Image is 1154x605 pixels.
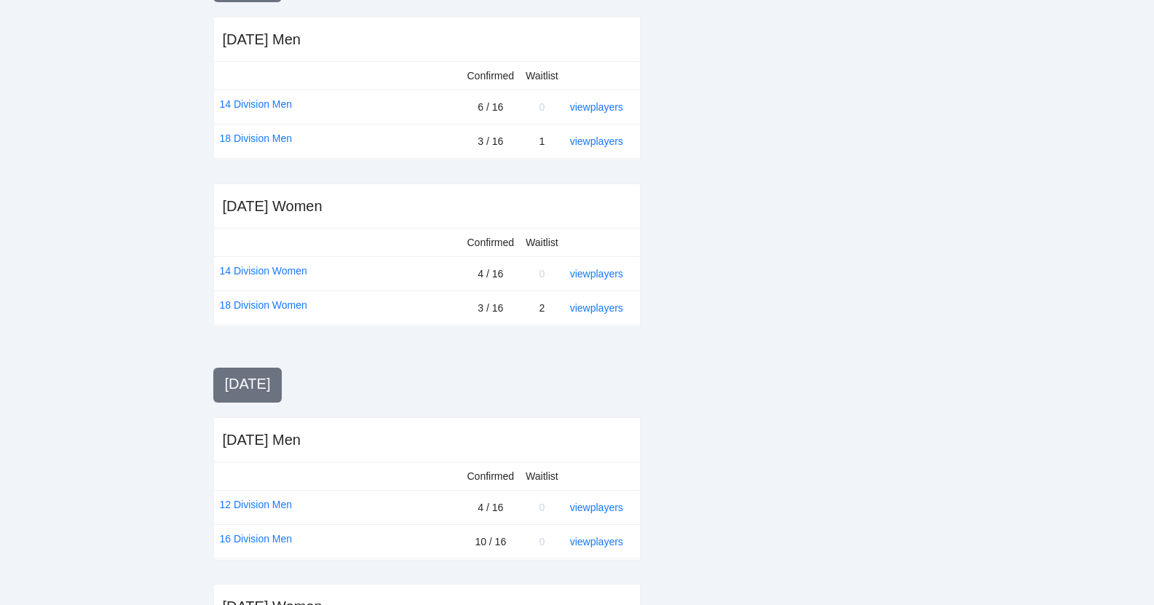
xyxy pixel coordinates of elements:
[539,268,545,280] span: 0
[220,497,293,513] a: 12 Division Men
[570,101,623,113] a: view players
[462,291,521,325] td: 3 / 16
[526,234,558,250] div: Waitlist
[462,525,521,559] td: 10 / 16
[462,90,521,124] td: 6 / 16
[570,502,623,513] a: view players
[467,234,515,250] div: Confirmed
[539,536,545,547] span: 0
[462,124,521,159] td: 3 / 16
[570,536,623,547] a: view players
[220,531,293,547] a: 16 Division Men
[220,297,307,313] a: 18 Division Women
[467,68,515,84] div: Confirmed
[520,124,564,159] td: 1
[539,502,545,513] span: 0
[220,96,293,112] a: 14 Division Men
[467,468,515,484] div: Confirmed
[526,68,558,84] div: Waitlist
[223,29,301,50] div: [DATE] Men
[520,291,564,325] td: 2
[225,376,271,392] span: [DATE]
[220,263,307,279] a: 14 Division Women
[539,101,545,113] span: 0
[462,257,521,291] td: 4 / 16
[223,196,323,216] div: [DATE] Women
[223,430,301,450] div: [DATE] Men
[462,491,521,525] td: 4 / 16
[570,135,623,147] a: view players
[220,130,293,146] a: 18 Division Men
[526,468,558,484] div: Waitlist
[570,268,623,280] a: view players
[570,302,623,314] a: view players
